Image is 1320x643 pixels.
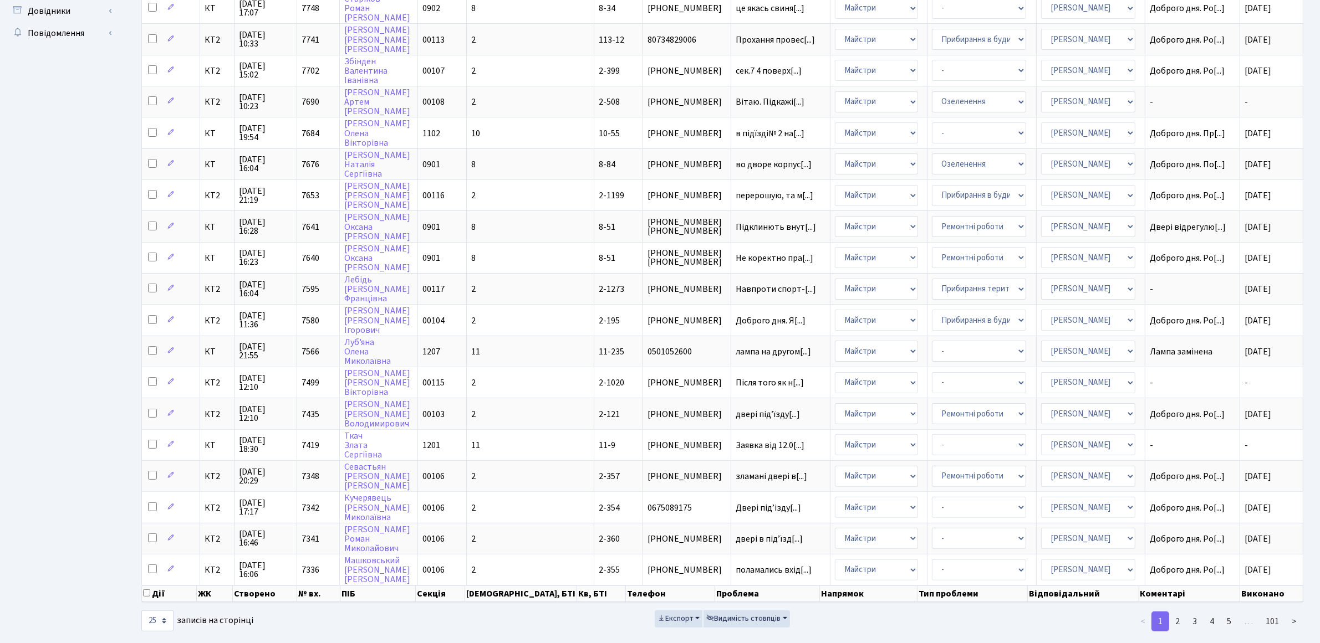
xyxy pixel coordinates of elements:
[422,346,440,358] span: 1207
[1245,346,1271,358] span: [DATE]
[422,34,445,46] span: 00113
[471,408,476,420] span: 2
[471,564,476,576] span: 2
[344,523,410,554] a: [PERSON_NAME]РоманМиколайович
[205,410,230,419] span: КТ2
[471,127,480,140] span: 10
[1150,2,1225,14] span: Доброго дня. Ро[...]
[626,585,715,602] th: Телефон
[1245,2,1271,14] span: [DATE]
[1150,502,1225,514] span: Доброго дня. Ро[...]
[422,564,445,576] span: 00106
[205,35,230,44] span: КТ2
[1150,158,1225,171] span: Доброго дня. По[...]
[648,249,726,266] span: [PHONE_NUMBER] [PHONE_NUMBER]
[239,374,292,392] span: [DATE] 12:10
[599,346,624,358] span: 11-235
[205,254,230,263] span: КТ
[599,65,620,77] span: 2-399
[344,118,410,149] a: [PERSON_NAME]ОленаВікторівна
[648,378,726,387] span: [PHONE_NUMBER]
[1245,377,1248,389] span: -
[736,158,812,171] span: во дворе корпус[...]
[599,315,620,327] span: 2-195
[1245,502,1271,514] span: [DATE]
[205,316,230,325] span: КТ2
[648,4,726,13] span: [PHONE_NUMBER]
[599,127,620,140] span: 10-55
[648,160,726,169] span: [PHONE_NUMBER]
[599,283,624,295] span: 2-1273
[1150,252,1225,264] span: Доброго дня. Ро[...]
[344,492,410,523] a: Кучерявець[PERSON_NAME]Миколаївна
[1150,65,1225,77] span: Доброго дня. Ро[...]
[205,503,230,512] span: КТ2
[599,2,615,14] span: 8-34
[599,377,624,389] span: 2-1020
[344,336,391,367] a: Луб'янаОленаМиколаївна
[141,610,174,631] select: записів на сторінці
[736,96,804,108] span: Вітаю. Підкажі[...]
[599,34,624,46] span: 113-12
[1245,564,1271,576] span: [DATE]
[302,65,319,77] span: 7702
[648,410,726,419] span: [PHONE_NUMBER]
[302,2,319,14] span: 7748
[302,377,319,389] span: 7499
[1151,611,1169,631] a: 1
[599,408,620,420] span: 2-121
[239,187,292,204] span: [DATE] 21:19
[297,585,340,602] th: № вх.
[422,221,440,233] span: 0901
[1240,585,1303,602] th: Виконано
[655,610,703,627] button: Експорт
[1150,315,1225,327] span: Доброго дня. Ро[...]
[233,585,297,602] th: Створено
[239,405,292,423] span: [DATE] 12:10
[599,470,620,482] span: 2-357
[205,97,230,106] span: КТ2
[471,502,476,514] span: 2
[239,498,292,516] span: [DATE] 17:17
[1186,611,1204,631] a: 3
[302,502,319,514] span: 7342
[706,613,781,624] span: Видимість стовпців
[471,2,476,14] span: 8
[471,283,476,295] span: 2
[599,221,615,233] span: 8-51
[422,96,445,108] span: 00108
[599,564,620,576] span: 2-355
[1150,408,1225,420] span: Доброго дня. Ро[...]
[344,86,410,117] a: [PERSON_NAME]Артем[PERSON_NAME]
[344,461,410,492] a: Севастьян[PERSON_NAME][PERSON_NAME]
[1245,408,1271,420] span: [DATE]
[736,34,815,46] span: Прохання провес[...]
[302,252,319,264] span: 7640
[197,585,233,602] th: ЖК
[205,223,230,232] span: КТ
[422,470,445,482] span: 00106
[648,129,726,138] span: [PHONE_NUMBER]
[422,533,445,545] span: 00106
[471,315,476,327] span: 2
[344,554,410,585] a: Машковський[PERSON_NAME][PERSON_NAME]
[205,347,230,356] span: КТ
[1245,315,1271,327] span: [DATE]
[302,439,319,451] span: 7419
[344,24,410,55] a: [PERSON_NAME][PERSON_NAME][PERSON_NAME]
[344,180,410,211] a: [PERSON_NAME][PERSON_NAME][PERSON_NAME]
[340,585,416,602] th: ПІБ
[599,502,620,514] span: 2-354
[471,346,480,358] span: 11
[1028,585,1139,602] th: Відповідальний
[422,2,440,14] span: 0902
[6,22,116,44] a: Повідомлення
[239,218,292,235] span: [DATE] 16:28
[422,502,445,514] span: 00106
[599,158,615,171] span: 8-84
[1245,158,1271,171] span: [DATE]
[239,467,292,485] span: [DATE] 20:29
[205,441,230,450] span: КТ
[205,160,230,169] span: КТ
[302,533,319,545] span: 7341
